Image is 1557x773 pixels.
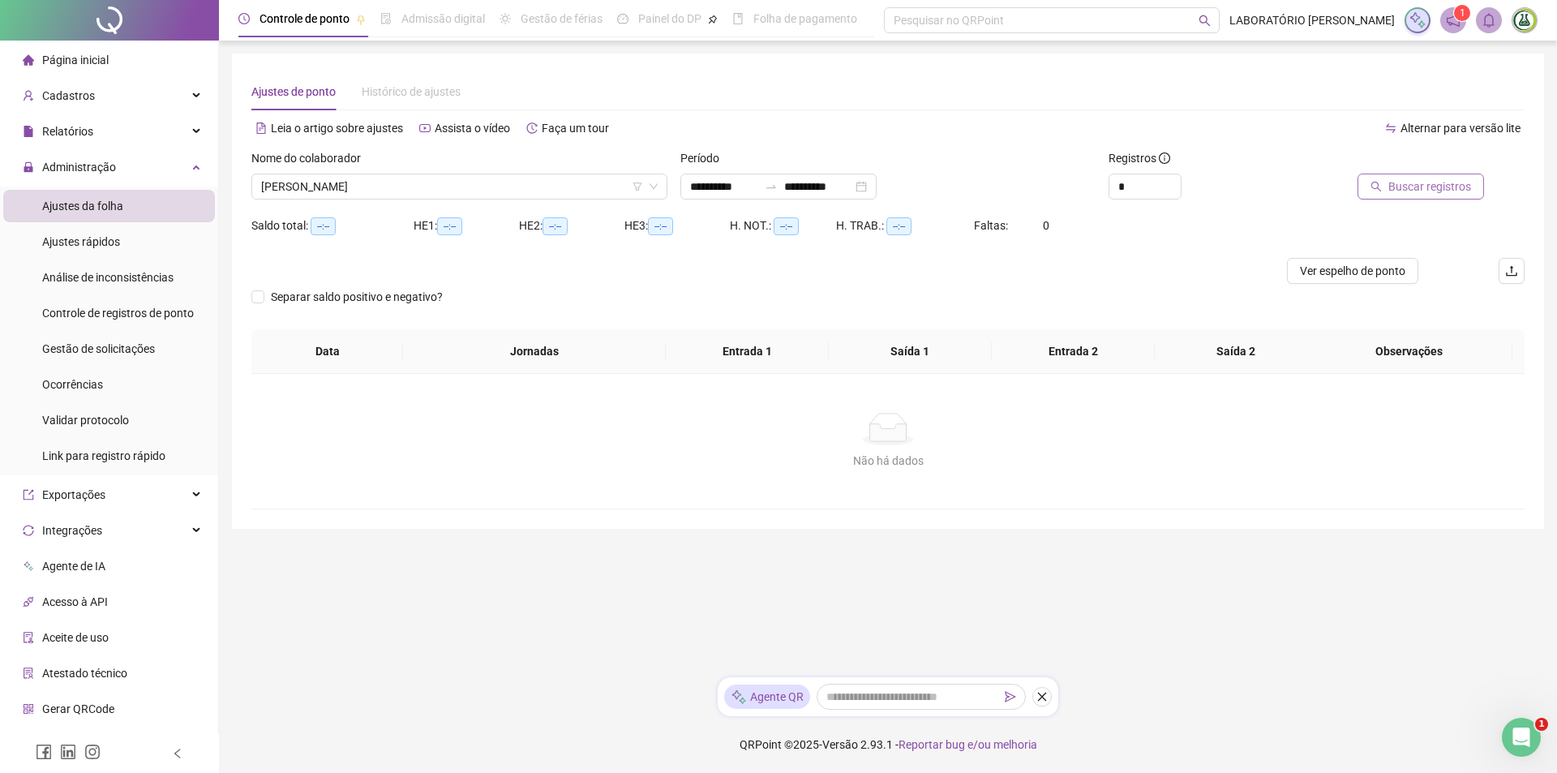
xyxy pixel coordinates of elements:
span: Painel do DP [638,12,701,25]
sup: 1 [1454,5,1470,21]
img: sparkle-icon.fc2bf0ac1784a2077858766a79e2daf3.svg [1409,11,1426,29]
span: youtube [419,122,431,134]
span: notification [1446,13,1460,28]
span: Registros [1109,149,1170,167]
span: solution [23,668,34,679]
th: Saída 1 [829,329,992,374]
footer: QRPoint © 2025 - 2.93.1 - [219,716,1557,773]
span: close [1036,691,1048,702]
div: H. NOT.: [730,217,836,235]
iframe: Intercom live chat [1502,718,1541,757]
span: file-done [380,13,392,24]
div: Não há dados [271,452,1505,470]
span: export [23,489,34,500]
span: 1 [1460,7,1465,19]
span: search [1370,181,1382,192]
span: Alternar para versão lite [1400,122,1521,135]
span: search [1199,15,1211,27]
span: 1 [1535,718,1548,731]
span: Controle de ponto [259,12,350,25]
span: file [23,126,34,137]
span: bell [1482,13,1496,28]
span: Página inicial [42,54,109,67]
div: Saldo total: [251,217,414,235]
span: to [765,180,778,193]
div: HE 1: [414,217,519,235]
span: clock-circle [238,13,250,24]
img: sparkle-icon.fc2bf0ac1784a2077858766a79e2daf3.svg [731,689,747,706]
span: Assista o vídeo [435,122,510,135]
span: Reportar bug e/ou melhoria [899,738,1037,751]
span: upload [1505,264,1518,277]
span: sync [23,525,34,536]
span: LABORATÓRIO [PERSON_NAME] [1229,11,1395,29]
span: Atestado técnico [42,667,127,680]
span: Separar saldo positivo e negativo? [264,288,449,306]
span: api [23,596,34,608]
span: file-text [255,122,267,134]
span: down [649,182,658,191]
span: pushpin [708,15,718,24]
span: Gestão de férias [521,12,603,25]
span: Link para registro rápido [42,449,165,462]
div: HE 2: [519,217,624,235]
span: Folha de pagamento [753,12,857,25]
th: Saída 2 [1155,329,1318,374]
span: Histórico de ajustes [362,85,461,98]
th: Observações [1306,329,1512,374]
span: --:-- [437,217,462,235]
span: Gestão de solicitações [42,342,155,355]
th: Entrada 2 [992,329,1155,374]
span: swap [1385,122,1396,134]
span: Ajustes rápidos [42,235,120,248]
span: Ajustes da folha [42,200,123,213]
span: swap-right [765,180,778,193]
span: linkedin [60,744,76,760]
span: audit [23,632,34,643]
span: Integrações [42,524,102,537]
span: info-circle [1159,152,1170,164]
span: dashboard [617,13,628,24]
span: Análise de inconsistências [42,271,174,284]
span: Ocorrências [42,378,103,391]
span: facebook [36,744,52,760]
span: lock [23,161,34,173]
span: home [23,54,34,66]
div: HE 3: [624,217,730,235]
span: instagram [84,744,101,760]
span: --:-- [648,217,673,235]
span: Faça um tour [542,122,609,135]
span: pushpin [356,15,366,24]
span: sun [500,13,511,24]
span: FRANCIELEN APARECIDA AFONSO [261,174,658,199]
span: 0 [1043,219,1049,232]
span: left [172,748,183,759]
span: Observações [1319,342,1499,360]
span: Versão [822,738,858,751]
span: --:-- [311,217,336,235]
th: Entrada 1 [666,329,829,374]
span: history [526,122,538,134]
span: Validar protocolo [42,414,129,427]
span: --:-- [886,217,911,235]
span: send [1005,691,1016,702]
span: qrcode [23,703,34,715]
label: Período [680,149,730,167]
button: Buscar registros [1358,174,1484,200]
span: Ajustes de ponto [251,85,336,98]
label: Nome do colaborador [251,149,371,167]
span: Ver espelho de ponto [1300,262,1405,280]
th: Jornadas [403,329,666,374]
span: filter [633,182,642,191]
span: Cadastros [42,89,95,102]
span: Relatórios [42,125,93,138]
span: Admissão digital [401,12,485,25]
span: Agente de IA [42,560,105,573]
span: Controle de registros de ponto [42,307,194,320]
span: Acesso à API [42,595,108,608]
span: Aceite de uso [42,631,109,644]
img: 75699 [1512,8,1537,32]
span: Buscar registros [1388,178,1471,195]
span: Exportações [42,488,105,501]
span: book [732,13,744,24]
